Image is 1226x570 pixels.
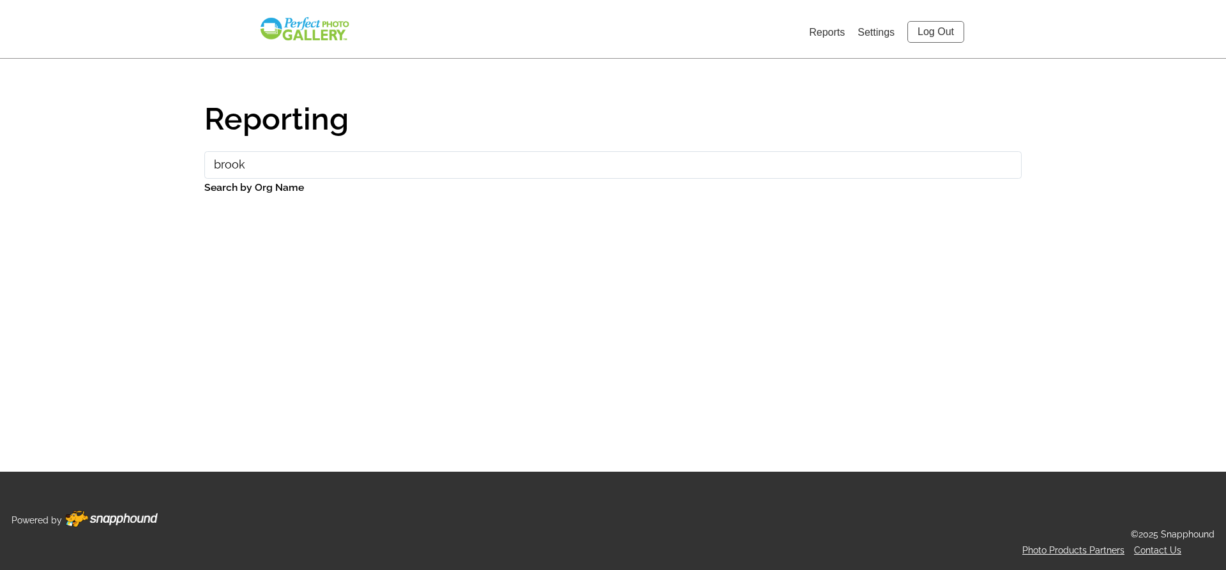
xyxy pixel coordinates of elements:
[204,179,1022,197] label: Search by Org Name
[809,27,845,38] a: Reports
[65,511,158,527] img: Footer
[1022,545,1124,555] a: Photo Products Partners
[11,513,62,529] p: Powered by
[1134,545,1181,555] a: Contact Us
[907,21,964,43] a: Log Out
[1131,527,1215,543] p: ©2025 Snapphound
[204,80,1022,151] h1: Reporting
[858,27,895,38] a: Settings
[259,16,351,42] img: Snapphound Logo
